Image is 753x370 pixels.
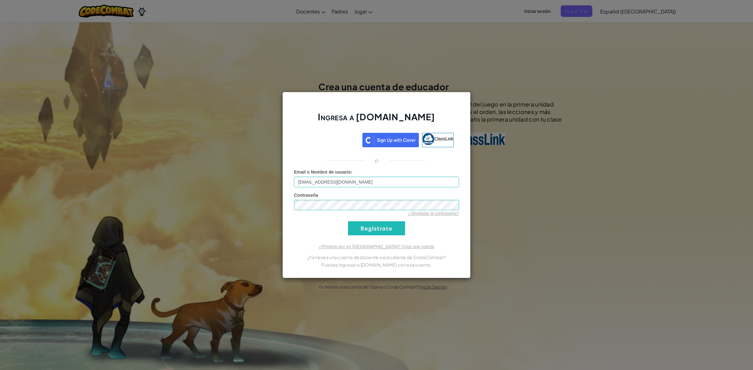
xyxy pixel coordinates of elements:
p: ¿Ya tienes una cuenta de docente o estudiante de CodeCombat? [294,253,459,261]
span: Contraseña [294,193,318,198]
span: ClassLink [434,136,453,141]
span: Email o Nombre de usuario [294,169,351,175]
img: clever_sso_button@2x.png [362,133,419,147]
input: Regístrate [348,221,405,235]
label: : [294,169,352,175]
p: o [375,157,378,164]
p: Puedes ingresar a [DOMAIN_NAME] con esa cuenta. [294,261,459,268]
iframe: Botón de Acceder con Google [296,132,362,146]
a: ¿Olvidaste la contraseña? [408,211,459,216]
img: classlink-logo-small.png [422,133,434,145]
h2: Ingresa a [DOMAIN_NAME] [294,111,459,129]
a: ¿Primera vez en [GEOGRAPHIC_DATA]? Crea una cuenta [319,244,434,249]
